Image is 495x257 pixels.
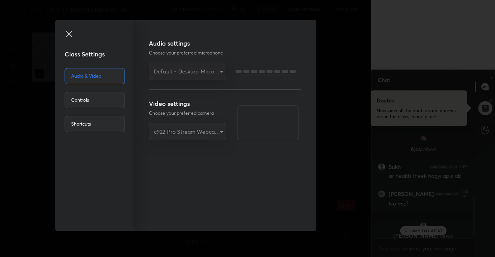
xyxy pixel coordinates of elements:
[149,39,301,48] h3: Audio settings
[65,68,125,84] div: Audio & Video
[149,99,226,108] h3: Video settings
[149,110,226,117] p: Choose your preferred camera
[65,116,125,132] div: Shortcuts
[65,92,125,108] div: Controls
[149,49,301,56] p: Choose your preferred microphone
[65,49,134,59] h3: Class Settings
[149,63,226,80] div: Default - Desktop Microphone (RØDE NT-USB Mini) (19f7:0015)
[149,123,226,140] div: Default - Desktop Microphone (RØDE NT-USB Mini) (19f7:0015)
